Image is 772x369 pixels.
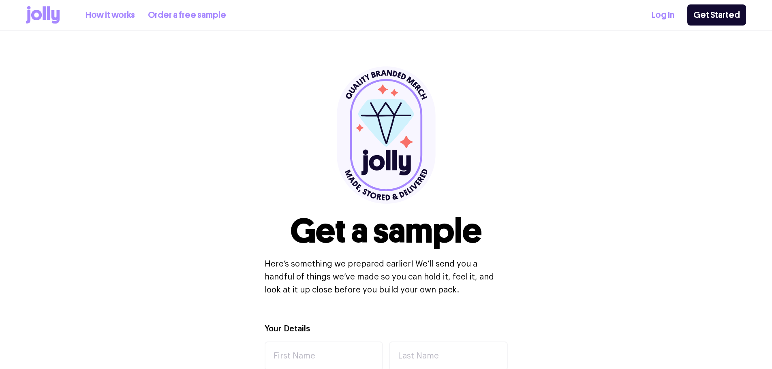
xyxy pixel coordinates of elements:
a: Order a free sample [148,9,226,22]
p: Here’s something we prepared earlier! We’ll send you a handful of things we’ve made so you can ho... [265,258,508,296]
a: Get Started [687,4,746,26]
a: How it works [86,9,135,22]
label: Your Details [265,323,310,335]
h1: Get a sample [290,214,482,248]
a: Log In [652,9,674,22]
